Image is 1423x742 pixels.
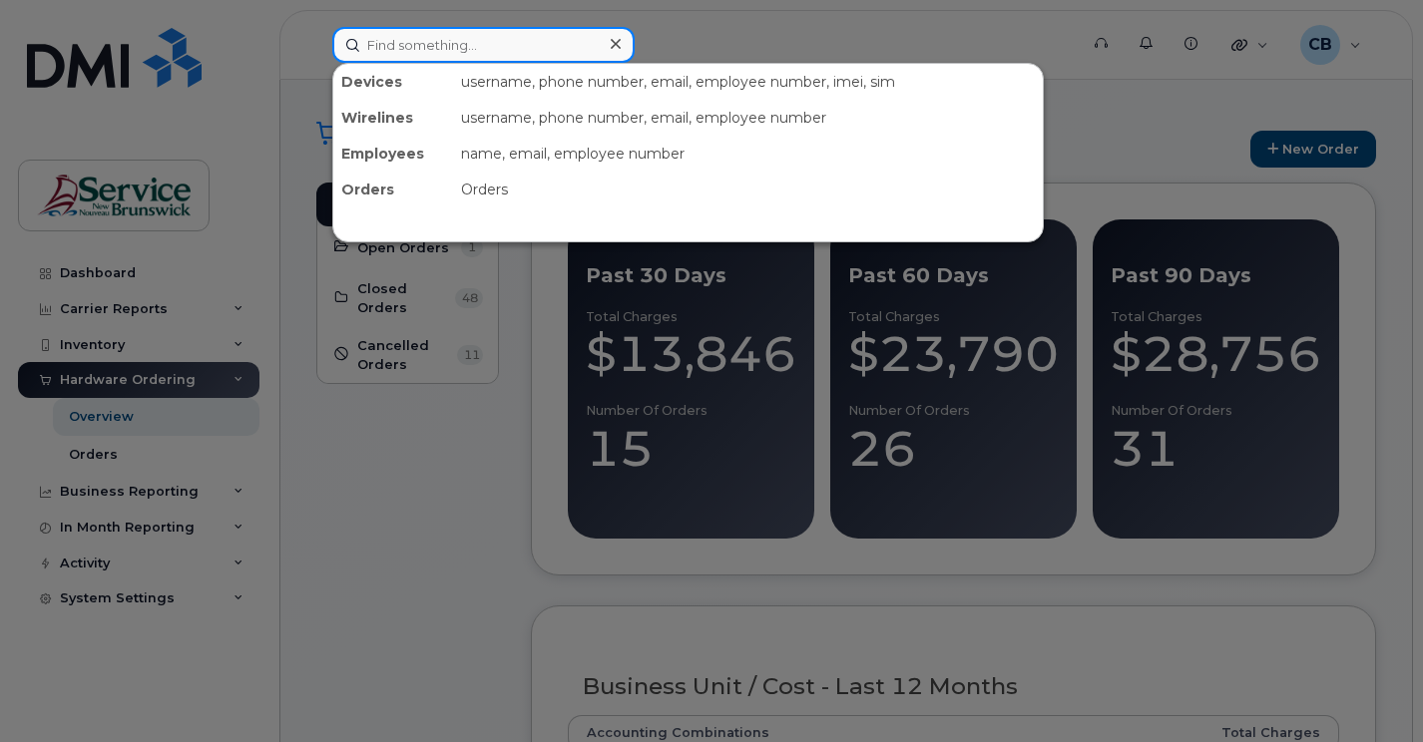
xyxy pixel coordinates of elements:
[333,172,453,207] div: Orders
[333,136,453,172] div: Employees
[333,100,453,136] div: Wirelines
[453,172,1043,207] div: Orders
[453,136,1043,172] div: name, email, employee number
[333,64,453,100] div: Devices
[453,100,1043,136] div: username, phone number, email, employee number
[453,64,1043,100] div: username, phone number, email, employee number, imei, sim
